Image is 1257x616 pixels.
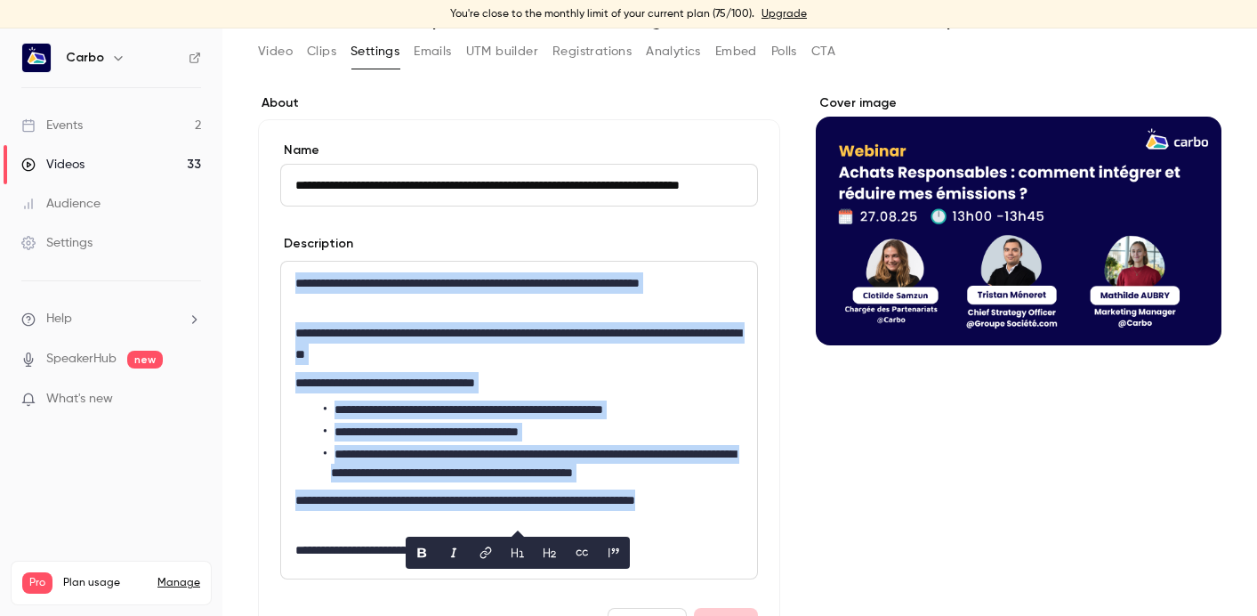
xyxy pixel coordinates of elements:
h6: Carbo [66,49,104,67]
div: Settings [21,234,93,252]
button: Polls [771,37,797,66]
button: UTM builder [466,37,538,66]
label: Description [280,235,353,253]
a: Manage [157,576,200,590]
a: SpeakerHub [46,350,117,369]
button: Video [258,37,293,66]
button: blockquote [600,539,628,567]
button: link [471,539,500,567]
div: Events [21,117,83,134]
iframe: Noticeable Trigger [180,392,201,408]
button: Emails [414,37,451,66]
label: Name [280,142,758,159]
button: italic [439,539,468,567]
button: Clips [307,37,336,66]
div: editor [281,262,757,579]
button: Registrations [552,37,632,66]
div: Audience [21,195,101,213]
section: Cover image [816,94,1221,345]
label: Cover image [816,94,1221,112]
a: Upgrade [761,7,807,21]
div: Videos [21,156,85,174]
img: Carbo [22,44,51,72]
button: bold [407,539,436,567]
span: What's new [46,390,113,409]
button: CTA [811,37,835,66]
span: Pro [22,572,52,594]
span: Help [46,310,72,328]
section: description [280,261,758,580]
span: Plan usage [63,576,147,590]
span: new [127,351,163,369]
li: help-dropdown-opener [21,310,201,328]
button: Analytics [646,37,701,66]
label: About [258,94,780,112]
button: Settings [351,37,399,66]
button: Embed [715,37,757,66]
